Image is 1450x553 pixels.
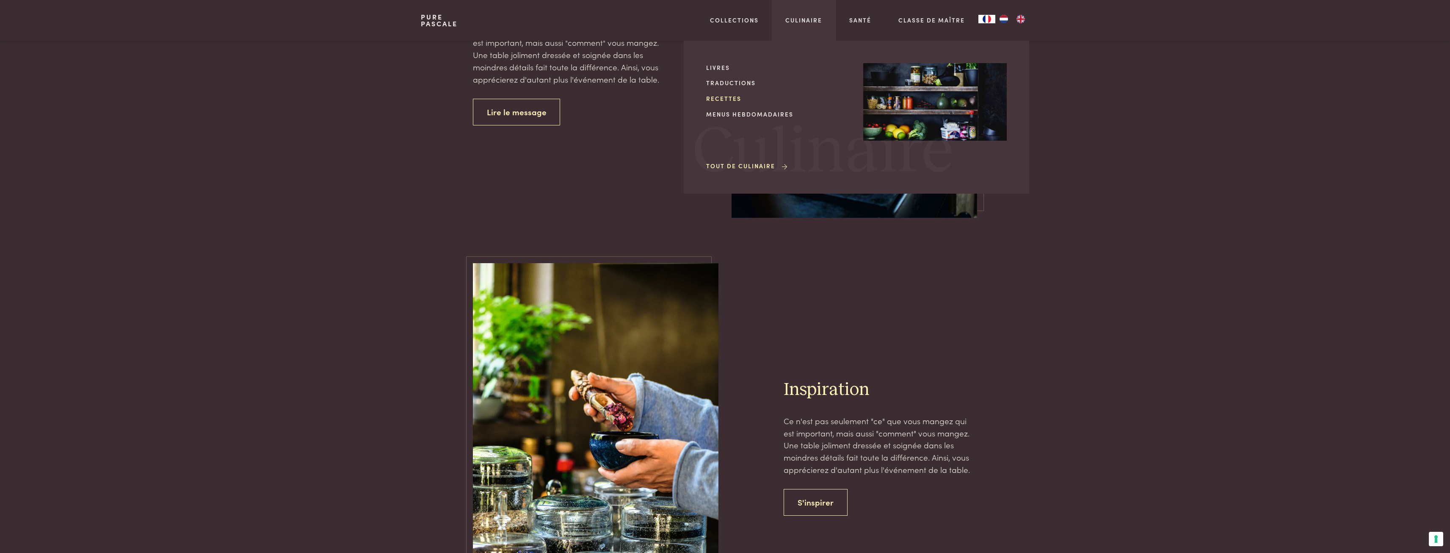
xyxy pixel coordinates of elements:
a: Recettes [706,94,850,103]
aside: Language selected: Français [978,15,1029,23]
span: Culinaire [693,120,953,185]
a: S'inspirer [784,489,848,516]
a: Culinaire [785,16,822,25]
a: Livres [706,63,850,72]
a: PurePascale [421,14,458,27]
a: FR [978,15,995,23]
h2: Inspiration [784,379,978,401]
p: Ce n'est pas seulement "ce" que vous mangez qui est important, mais aussi "comment" vous mangez. ... [784,415,978,475]
img: Culinaire [863,63,1007,141]
a: Lire le message [473,99,561,125]
button: Vos préférences en matière de consentement pour les technologies de suivi [1429,532,1443,546]
a: NL [995,15,1012,23]
p: Ce n'est pas seulement "ce" que vous mangez qui est important, mais aussi "comment" vous mangez. ... [473,25,667,85]
a: Tout de Culinaire [706,161,789,170]
ul: Language list [995,15,1029,23]
a: Traductions [706,78,850,87]
a: Santé [849,16,871,25]
a: EN [1012,15,1029,23]
a: Menus hebdomadaires [706,110,850,119]
a: Classe de maître [898,16,965,25]
a: Collections [710,16,759,25]
div: Language [978,15,995,23]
